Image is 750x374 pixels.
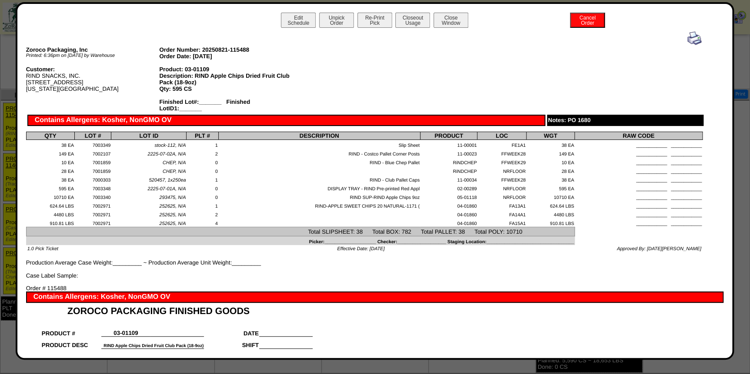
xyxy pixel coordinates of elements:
[420,183,477,192] td: 02-00289
[575,192,703,201] td: ____________ ____________
[526,183,574,192] td: 595 EA
[111,132,187,140] th: LOT ID
[26,132,74,140] th: QTY
[75,166,111,175] td: 7001859
[575,149,703,157] td: ____________ ____________
[159,73,293,86] div: Description: RIND Apple Chips Dried Fruit Club Pack (18-9oz)
[575,201,703,209] td: ____________ ____________
[218,140,420,149] td: Slip Sheet
[159,66,293,73] div: Product: 03-01109
[26,46,160,53] div: Zoroco Packaging, Inc
[27,246,58,252] span: 1.0 Pick Ticket
[159,221,186,226] span: 252625, N/A
[26,236,575,245] td: Picker:____________________ Checker:___________________ Staging Location:________________________...
[575,157,703,166] td: ____________ ____________
[159,212,186,218] span: 252625, N/A
[26,149,74,157] td: 149 EA
[526,209,574,218] td: 4480 LBS
[420,175,477,183] td: 11-00034
[420,157,477,166] td: RiNDCHEP
[218,192,420,201] td: RIND SUP-RIND Apple Chips 9oz
[187,192,218,201] td: 0
[187,218,218,227] td: 4
[477,132,526,140] th: LOC
[26,31,703,279] div: Production Average Case Weight:_________ ~ Production Average Unit Weight:_________ Case Label Sa...
[477,149,526,157] td: FFWEEK28
[526,140,574,149] td: 38 EA
[75,218,111,227] td: 7002971
[357,13,392,28] button: Re-PrintPick
[187,183,218,192] td: 0
[159,204,186,209] span: 252625, N/A
[477,166,526,175] td: NRFLOOR
[75,183,111,192] td: 7003348
[547,115,704,126] div: Notes: PO 1680
[148,152,186,157] span: 2225-07-02A, N/A
[477,183,526,192] td: NRFLOOR
[148,186,186,192] span: 2225-07-01A, N/A
[75,157,111,166] td: 7001859
[154,143,186,148] span: stock-112, N/A
[75,140,111,149] td: 7003349
[187,132,218,140] th: PLT #
[26,53,160,58] div: Printed: 6:36pm on [DATE] by Warehouse
[187,157,218,166] td: 0
[41,337,102,349] td: PRODUCT DESC
[26,175,74,183] td: 38 EA
[218,132,420,140] th: DESCRIPTION
[687,31,701,45] img: print.gif
[477,175,526,183] td: FFWEEK28
[395,13,430,28] button: CloseoutUsage
[477,218,526,227] td: FA15A1
[420,201,477,209] td: 04-01860
[159,195,186,200] span: 293475, N/A
[41,324,102,337] td: PRODUCT #
[75,209,111,218] td: 7002971
[420,192,477,201] td: 05-01118
[218,157,420,166] td: RIND - Blue Chep Pallet
[41,303,313,317] td: ZOROCO PACKAGING FINISHED GOODS
[218,201,420,209] td: RIND-APPLE SWEET CHIPS 20 NATURAL-1171 (
[570,13,605,28] button: CancelOrder
[526,166,574,175] td: 28 EA
[159,86,293,92] div: Qty: 595 CS
[575,183,703,192] td: ____________ ____________
[163,169,186,174] span: CHEP, N/A
[526,157,574,166] td: 10 EA
[477,192,526,201] td: NRFLOOR
[218,149,420,157] td: RIND - Costco Pallet Corner Posts
[159,46,293,53] div: Order Number: 20250821-115488
[75,175,111,183] td: 7000303
[420,149,477,157] td: 11-00023
[477,209,526,218] td: FA14A1
[26,66,160,92] div: RIND SNACKS, INC. [STREET_ADDRESS] [US_STATE][GEOGRAPHIC_DATA]
[420,166,477,175] td: RiNDCHEP
[26,183,74,192] td: 595 EA
[187,175,218,183] td: 1
[218,175,420,183] td: RIND - Club Pallet Caps
[187,209,218,218] td: 2
[75,201,111,209] td: 7002971
[187,140,218,149] td: 1
[159,53,293,60] div: Order Date: [DATE]
[477,157,526,166] td: FFWEEK29
[204,324,259,337] td: DATE
[26,192,74,201] td: 10710 EA
[41,348,102,361] td: LOT NUMBER
[575,218,703,227] td: ____________ ____________
[75,192,111,201] td: 7003340
[281,13,316,28] button: EditSchedule
[26,218,74,227] td: 910.81 LBS
[187,166,218,175] td: 0
[218,183,420,192] td: DISPLAY TRAY - RIND Pre-printed Red Appl
[26,209,74,218] td: 4480 LBS
[163,160,186,165] span: CHEP, N/A
[149,178,186,183] span: 520457, 1x250ea
[319,13,354,28] button: UnpickOrder
[26,66,160,73] div: Customer:
[420,140,477,149] td: 11-00001
[337,246,384,252] span: Effective Date: [DATE]
[526,218,574,227] td: 910.81 LBS
[575,175,703,183] td: ____________ ____________
[526,175,574,183] td: 38 EA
